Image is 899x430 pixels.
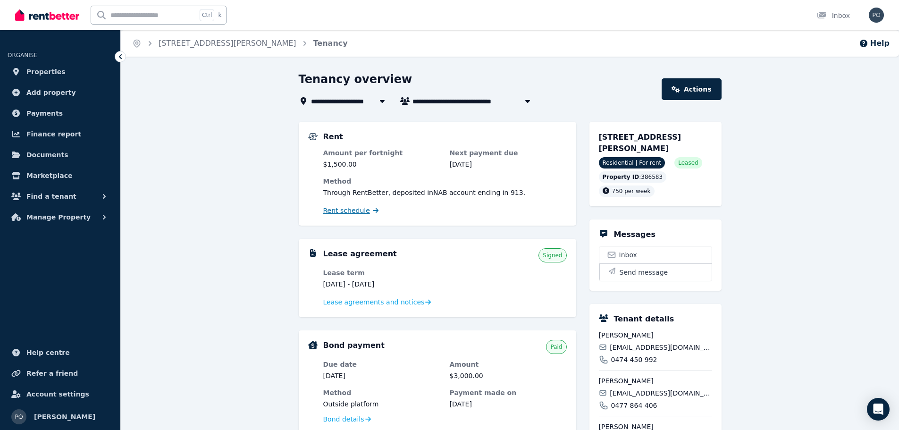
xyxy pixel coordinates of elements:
dt: Lease term [323,268,440,278]
span: Add property [26,87,76,98]
a: Refer a friend [8,364,113,383]
div: Inbox [817,11,850,20]
a: Documents [8,145,113,164]
button: Send message [599,263,712,281]
span: Residential | For rent [599,157,665,169]
h5: Messages [614,229,655,240]
a: Inbox [599,246,712,263]
img: Pauline O’Halloran [11,409,26,424]
dd: [DATE] [450,160,567,169]
span: 0474 450 992 [611,355,657,364]
span: [EMAIL_ADDRESS][DOMAIN_NAME] [610,343,712,352]
h1: Tenancy overview [299,72,412,87]
a: Tenancy [313,39,348,48]
span: Leased [678,159,698,167]
dt: Next payment due [450,148,567,158]
dd: [DATE] [450,399,567,409]
button: Help [859,38,890,49]
dd: [DATE] [323,371,440,380]
span: ORGANISE [8,52,37,59]
nav: Breadcrumb [121,30,359,57]
a: Properties [8,62,113,81]
a: Actions [662,78,721,100]
span: Manage Property [26,211,91,223]
span: Ctrl [200,9,214,21]
a: Rent schedule [323,206,379,215]
span: Property ID [603,173,639,181]
a: Finance report [8,125,113,143]
dd: [DATE] - [DATE] [323,279,440,289]
span: Refer a friend [26,368,78,379]
a: Bond details [323,414,371,424]
span: Find a tenant [26,191,76,202]
h5: Rent [323,131,343,143]
img: Rental Payments [308,133,318,140]
span: Account settings [26,388,89,400]
h5: Lease agreement [323,248,397,260]
span: Lease agreements and notices [323,297,425,307]
span: Payments [26,108,63,119]
dt: Method [323,388,440,397]
span: [STREET_ADDRESS][PERSON_NAME] [599,133,681,153]
span: Through RentBetter , deposited in NAB account ending in 913 . [323,189,526,196]
span: Send message [620,268,668,277]
span: Finance report [26,128,81,140]
span: Inbox [619,250,637,260]
span: Rent schedule [323,206,370,215]
span: [PERSON_NAME] [599,376,712,386]
span: Signed [543,252,562,259]
span: [PERSON_NAME] [599,330,712,340]
div: : 386583 [599,171,667,183]
img: Bond Details [308,341,318,349]
dt: Amount [450,360,567,369]
span: Help centre [26,347,70,358]
span: [EMAIL_ADDRESS][DOMAIN_NAME] [610,388,712,398]
a: Add property [8,83,113,102]
span: 750 per week [612,188,651,194]
span: Marketplace [26,170,72,181]
dt: Method [323,177,567,186]
dt: Due date [323,360,440,369]
span: Paid [550,343,562,351]
a: Help centre [8,343,113,362]
img: Pauline O’Halloran [869,8,884,23]
button: Manage Property [8,208,113,227]
span: k [218,11,221,19]
span: Properties [26,66,66,77]
div: Open Intercom Messenger [867,398,890,421]
a: [STREET_ADDRESS][PERSON_NAME] [159,39,296,48]
a: Account settings [8,385,113,404]
dt: Payment made on [450,388,567,397]
a: Lease agreements and notices [323,297,431,307]
dt: Amount per fortnight [323,148,440,158]
img: RentBetter [15,8,79,22]
a: Marketplace [8,166,113,185]
button: Find a tenant [8,187,113,206]
h5: Bond payment [323,340,385,351]
span: [PERSON_NAME] [34,411,95,422]
span: Documents [26,149,68,160]
span: Bond details [323,414,364,424]
dd: $3,000.00 [450,371,567,380]
h5: Tenant details [614,313,674,325]
dd: $1,500.00 [323,160,440,169]
a: Payments [8,104,113,123]
dd: Outside platform [323,399,440,409]
span: 0477 864 406 [611,401,657,410]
